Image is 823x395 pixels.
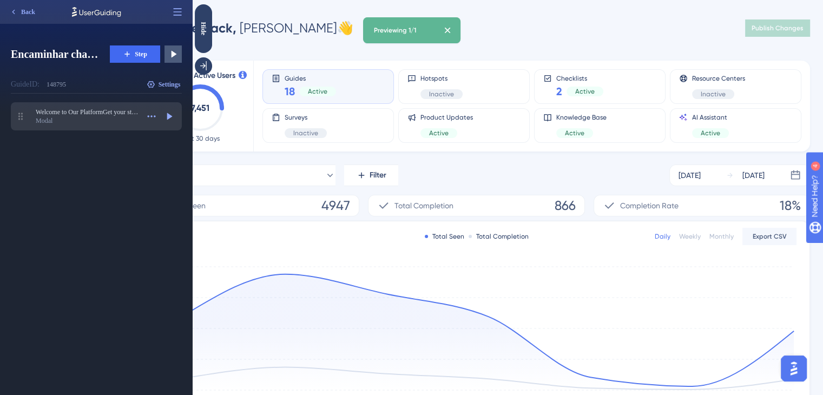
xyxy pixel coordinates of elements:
[420,74,463,83] span: Hotspots
[655,232,670,241] div: Daily
[370,169,386,182] span: Filter
[742,228,796,245] button: Export CSV
[285,84,295,99] span: 18
[692,113,729,122] span: AI Assistant
[679,169,701,182] div: [DATE]
[555,197,576,214] span: 866
[742,169,765,182] div: [DATE]
[701,129,720,137] span: Active
[75,5,78,14] div: 4
[745,19,810,37] button: Publish Changes
[692,74,745,83] span: Resource Centers
[778,352,810,385] iframe: UserGuiding AI Assistant Launcher
[469,232,529,241] div: Total Completion
[135,50,147,58] span: Step
[285,113,327,122] span: Surveys
[11,47,101,62] span: Encaminhar chat com resumo
[110,45,160,63] button: Step
[11,78,39,91] div: Guide ID:
[620,199,679,212] span: Completion Rate
[143,164,335,186] button: All Guides
[374,26,416,35] div: Previewing 1/1
[36,116,139,125] div: Modal
[47,80,66,89] div: 148795
[143,19,353,37] div: [PERSON_NAME] 👋
[4,3,40,21] button: Back
[36,108,139,116] span: Welcome to Our PlatformGet your stuff done with our amazing algorithm.Make everything work smooth...
[21,8,35,16] span: Back
[753,232,787,241] span: Export CSV
[556,84,562,99] span: 2
[25,3,68,16] span: Need Help?
[556,74,603,82] span: Checklists
[679,232,701,241] div: Weekly
[191,103,209,113] text: 7,451
[575,87,595,96] span: Active
[420,113,473,122] span: Product Updates
[285,74,336,82] span: Guides
[780,197,801,214] span: 18%
[709,232,734,241] div: Monthly
[429,90,454,98] span: Inactive
[321,197,350,214] span: 4947
[565,129,584,137] span: Active
[145,76,182,93] button: Settings
[181,134,220,143] span: Last 30 days
[308,87,327,96] span: Active
[159,80,181,89] span: Settings
[394,199,453,212] span: Total Completion
[429,129,449,137] span: Active
[344,164,398,186] button: Filter
[293,129,318,137] span: Inactive
[752,24,804,32] span: Publish Changes
[556,113,607,122] span: Knowledge Base
[165,69,235,82] span: Monthly Active Users
[701,90,726,98] span: Inactive
[425,232,464,241] div: Total Seen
